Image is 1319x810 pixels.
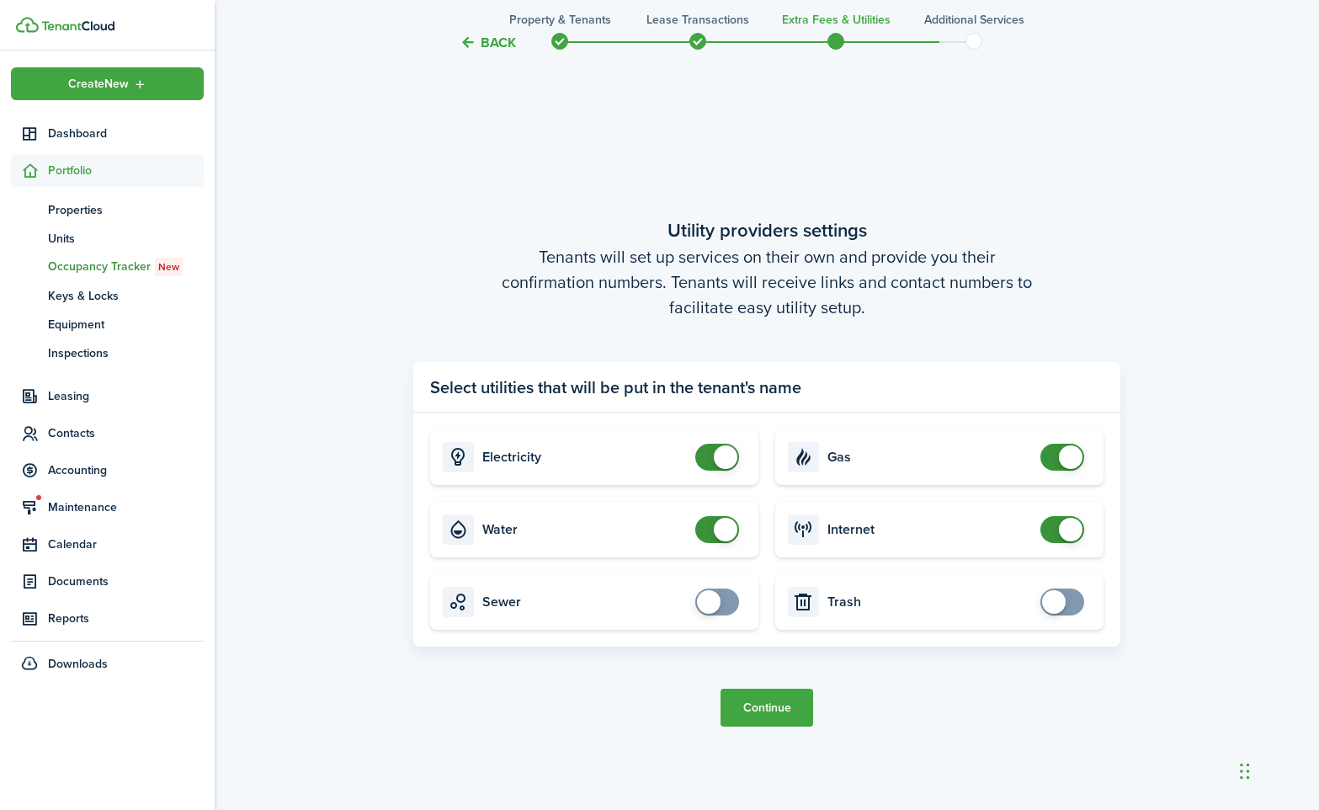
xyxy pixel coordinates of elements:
span: Dashboard [48,125,204,142]
wizard-step-header-description: Tenants will set up services on their own and provide you their confirmation numbers. Tenants wil... [413,244,1120,320]
img: TenantCloud [16,17,39,33]
a: Inspections [11,338,204,367]
span: Calendar [48,536,204,553]
a: Reports [11,602,204,635]
card-title: Water [482,522,687,537]
a: Dashboard [11,117,204,150]
span: Accounting [48,461,204,479]
button: Continue [721,689,813,727]
a: Properties [11,195,204,224]
button: Back [460,34,516,51]
a: Occupancy TrackerNew [11,253,204,281]
a: Keys & Locks [11,281,204,310]
h3: Lease Transactions [646,11,749,29]
a: Equipment [11,310,204,338]
a: Units [11,224,204,253]
button: Open menu [11,67,204,100]
div: Drag [1240,746,1250,797]
card-title: Gas [827,450,1032,465]
span: Portfolio [48,162,204,179]
card-title: Electricity [482,450,687,465]
h3: Property & Tenants [509,11,611,29]
span: Create New [68,78,129,90]
span: New [158,259,179,274]
span: Downloads [48,655,108,673]
span: Maintenance [48,498,204,516]
panel-main-title: Select utilities that will be put in the tenant's name [430,375,801,400]
span: Keys & Locks [48,287,204,305]
span: Equipment [48,316,204,333]
h3: Extra fees & Utilities [782,11,891,29]
span: Units [48,230,204,248]
span: Occupancy Tracker [48,258,204,276]
img: TenantCloud [41,21,114,31]
span: Contacts [48,424,204,442]
span: Documents [48,573,204,590]
card-title: Sewer [482,594,687,610]
span: Inspections [48,344,204,362]
span: Reports [48,610,204,627]
span: Leasing [48,387,204,405]
h3: Additional Services [924,11,1024,29]
wizard-step-header-title: Utility providers settings [413,216,1120,244]
span: Properties [48,201,204,219]
iframe: Chat Widget [1030,628,1319,810]
card-title: Internet [827,522,1032,537]
card-title: Trash [827,594,1032,610]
